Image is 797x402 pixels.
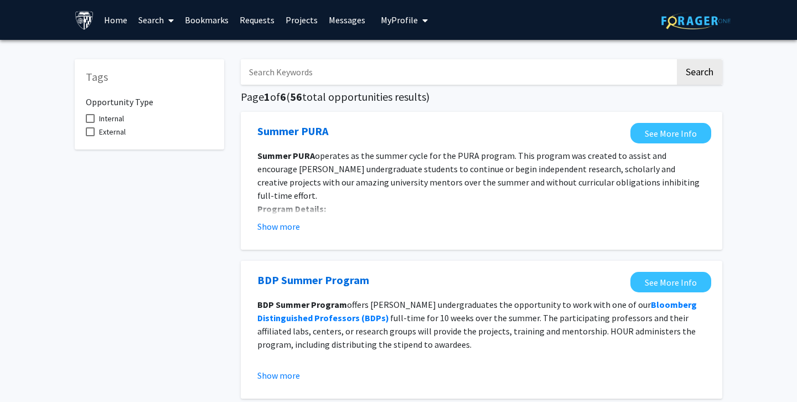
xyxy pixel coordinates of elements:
[8,352,47,394] iframe: Chat
[241,90,722,104] h5: Page of ( total opportunities results)
[280,1,323,39] a: Projects
[86,70,213,84] h5: Tags
[677,59,722,85] button: Search
[257,298,706,351] p: offers [PERSON_NAME] undergraduates the opportunity to work with one of our full-time for 10 week...
[75,11,94,30] img: Johns Hopkins University Logo
[257,299,347,310] strong: BDP Summer Program
[133,1,179,39] a: Search
[257,220,300,233] button: Show more
[381,14,418,25] span: My Profile
[257,150,700,201] span: operates as the summer cycle for the PURA program. This program was created to assist and encoura...
[661,12,731,29] img: ForagerOne Logo
[179,1,234,39] a: Bookmarks
[99,1,133,39] a: Home
[241,59,675,85] input: Search Keywords
[257,123,328,140] a: Opens in a new tab
[257,369,300,382] button: Show more
[86,88,213,107] h6: Opportunity Type
[257,203,326,214] strong: Program Details:
[630,272,711,292] a: Opens in a new tab
[264,90,270,104] span: 1
[280,90,286,104] span: 6
[257,272,369,288] a: Opens in a new tab
[323,1,371,39] a: Messages
[99,112,124,125] span: Internal
[630,123,711,143] a: Opens in a new tab
[234,1,280,39] a: Requests
[290,90,302,104] span: 56
[257,150,315,161] strong: Summer PURA
[99,125,126,138] span: External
